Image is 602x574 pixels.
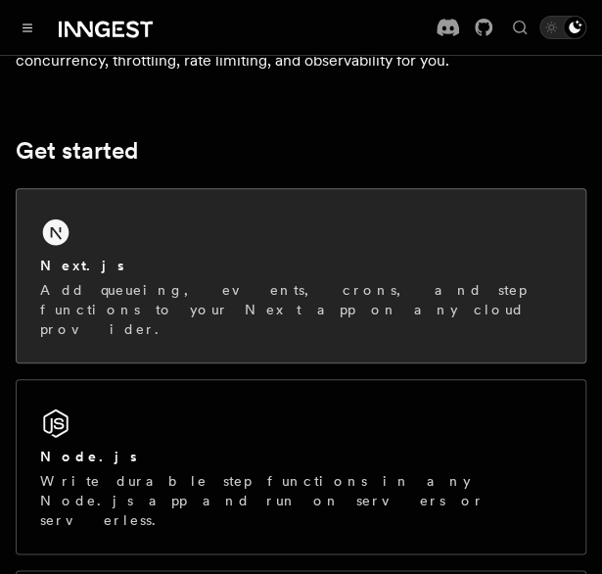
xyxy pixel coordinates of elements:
[16,16,39,39] button: Toggle navigation
[539,16,586,39] button: Toggle dark mode
[16,188,586,363] a: Next.jsAdd queueing, events, crons, and step functions to your Next app on any cloud provider.
[16,379,586,554] a: Node.jsWrite durable step functions in any Node.js app and run on servers or serverless.
[508,16,532,39] button: Find something...
[40,471,562,530] p: Write durable step functions in any Node.js app and run on servers or serverless.
[40,447,137,466] h2: Node.js
[16,137,138,165] a: Get started
[40,256,124,275] h2: Next.js
[40,280,562,339] p: Add queueing, events, crons, and step functions to your Next app on any cloud provider.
